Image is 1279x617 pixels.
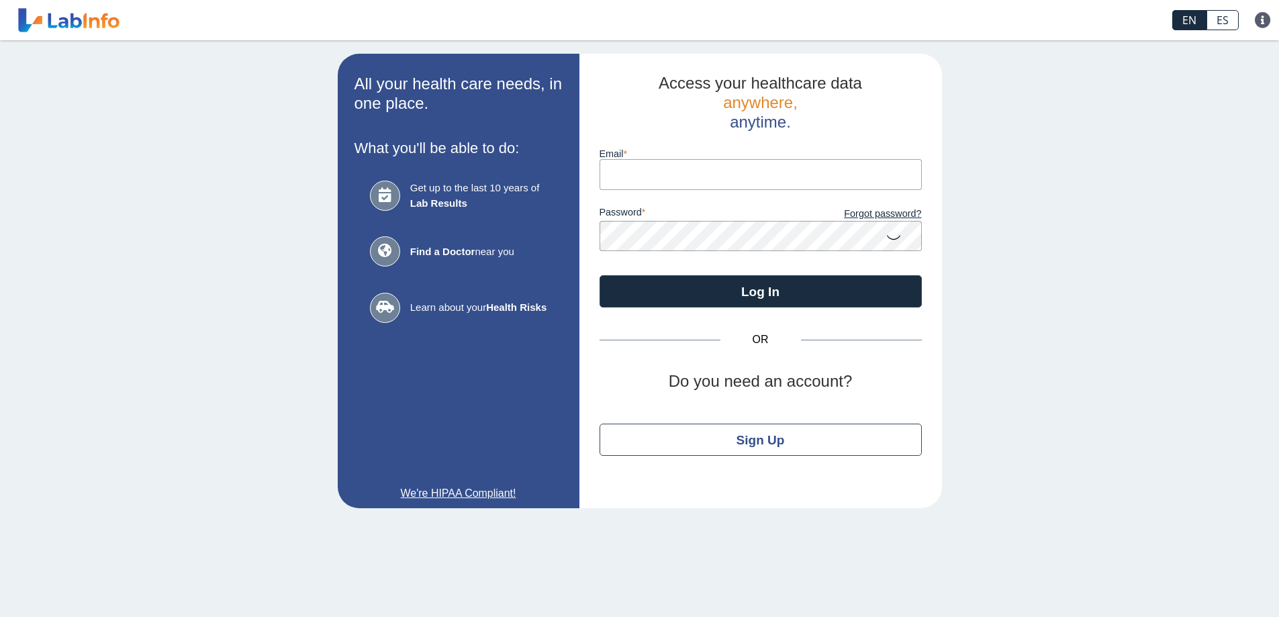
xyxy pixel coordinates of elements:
[720,332,801,348] span: OR
[600,424,922,456] button: Sign Up
[600,148,922,159] label: Email
[410,244,547,260] span: near you
[410,300,547,316] span: Learn about your
[761,207,922,222] a: Forgot password?
[410,181,547,211] span: Get up to the last 10 years of
[600,207,761,222] label: password
[410,197,467,209] b: Lab Results
[1206,10,1239,30] a: ES
[600,275,922,307] button: Log In
[600,372,922,391] h2: Do you need an account?
[659,74,862,92] span: Access your healthcare data
[354,485,563,502] a: We're HIPAA Compliant!
[486,301,547,313] b: Health Risks
[410,246,475,257] b: Find a Doctor
[354,140,563,156] h3: What you'll be able to do:
[723,93,798,111] span: anywhere,
[354,75,563,113] h2: All your health care needs, in one place.
[730,113,791,131] span: anytime.
[1172,10,1206,30] a: EN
